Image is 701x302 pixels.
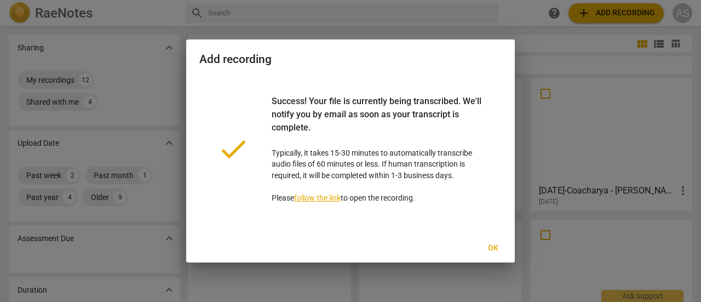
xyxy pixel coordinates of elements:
[294,193,341,202] a: follow the link
[484,243,502,254] span: Ok
[217,133,250,166] span: done
[199,53,502,66] h2: Add recording
[475,238,510,258] button: Ok
[272,95,484,147] div: Success! Your file is currently being transcribed. We'll notify you by email as soon as your tran...
[272,95,484,204] p: Typically, it takes 15-30 minutes to automatically transcribe audio files of 60 minutes or less. ...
